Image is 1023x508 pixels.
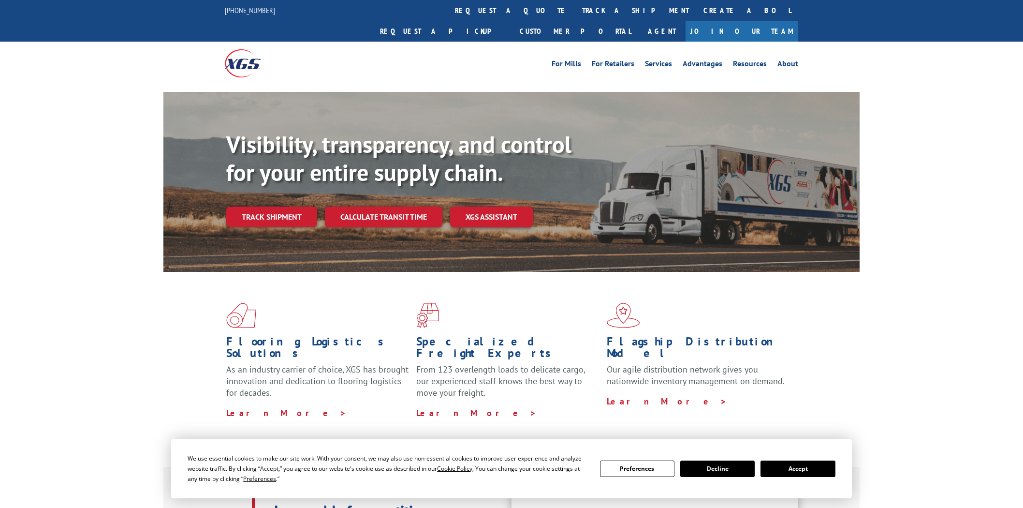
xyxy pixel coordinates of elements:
a: Learn More > [416,407,537,418]
span: Cookie Policy [437,464,472,473]
button: Decline [680,461,755,477]
a: Calculate transit time [325,207,442,227]
a: [PHONE_NUMBER] [225,5,275,15]
span: Preferences [243,475,276,483]
button: Accept [760,461,835,477]
a: Join Our Team [686,21,798,42]
a: Advantages [683,60,722,71]
img: xgs-icon-total-supply-chain-intelligence-red [226,303,256,328]
h1: Specialized Freight Experts [416,336,599,364]
a: About [777,60,798,71]
p: From 123 overlength loads to delicate cargo, our experienced staff knows the best way to move you... [416,364,599,407]
a: For Retailers [592,60,634,71]
img: xgs-icon-flagship-distribution-model-red [607,303,640,328]
div: We use essential cookies to make our site work. With your consent, we may also use non-essential ... [188,453,588,484]
img: xgs-icon-focused-on-flooring-red [416,303,439,328]
a: XGS ASSISTANT [450,207,533,227]
div: Cookie Consent Prompt [171,439,852,498]
b: Visibility, transparency, and control for your entire supply chain. [226,129,571,187]
button: Preferences [600,461,674,477]
a: Customer Portal [512,21,638,42]
a: Services [645,60,672,71]
a: Learn More > [607,396,727,407]
a: Agent [638,21,686,42]
span: As an industry carrier of choice, XGS has brought innovation and dedication to flooring logistics... [226,364,409,398]
a: Resources [733,60,767,71]
span: Our agile distribution network gives you nationwide inventory management on demand. [607,364,785,387]
a: Request a pickup [373,21,512,42]
a: For Mills [552,60,581,71]
a: Learn More > [226,407,347,418]
a: Track shipment [226,207,317,227]
h1: Flagship Distribution Model [607,336,789,364]
h1: Flooring Logistics Solutions [226,336,409,364]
